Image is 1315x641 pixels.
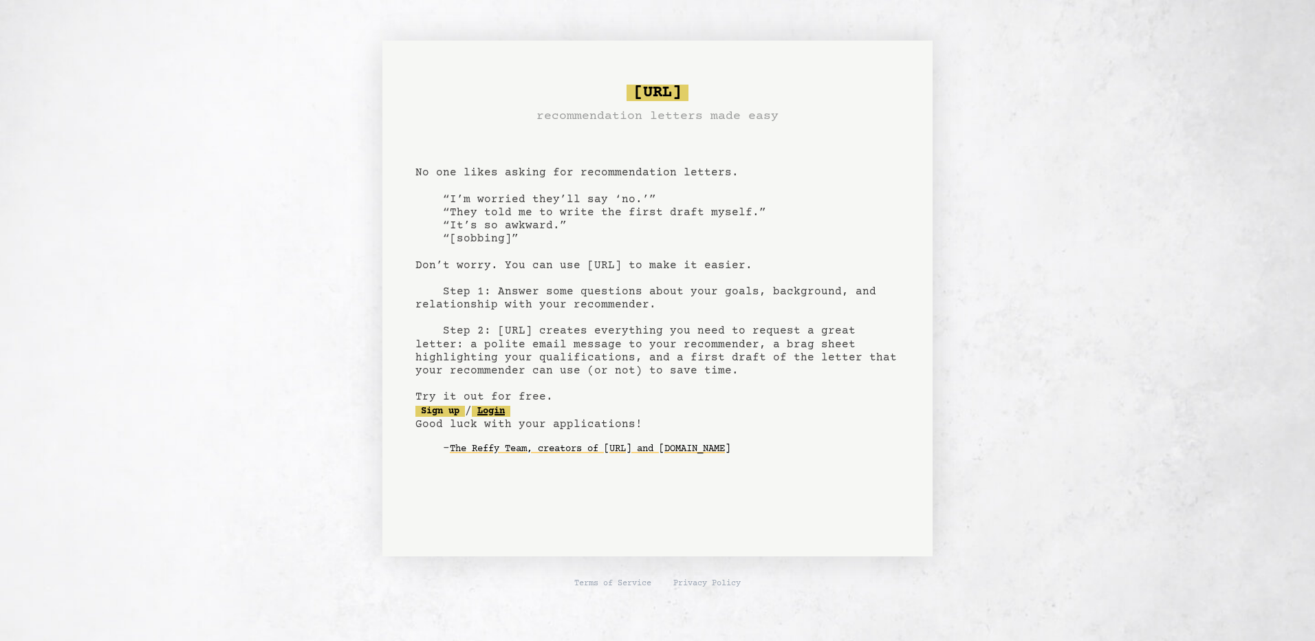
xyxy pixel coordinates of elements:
[536,107,779,126] h3: recommendation letters made easy
[450,438,730,460] a: The Reffy Team, creators of [URL] and [DOMAIN_NAME]
[627,85,688,101] span: [URL]
[415,79,900,482] pre: No one likes asking for recommendation letters. “I’m worried they’ll say ‘no.’” “They told me to ...
[673,578,741,589] a: Privacy Policy
[443,442,900,456] div: -
[574,578,651,589] a: Terms of Service
[415,406,465,417] a: Sign up
[472,406,510,417] a: Login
